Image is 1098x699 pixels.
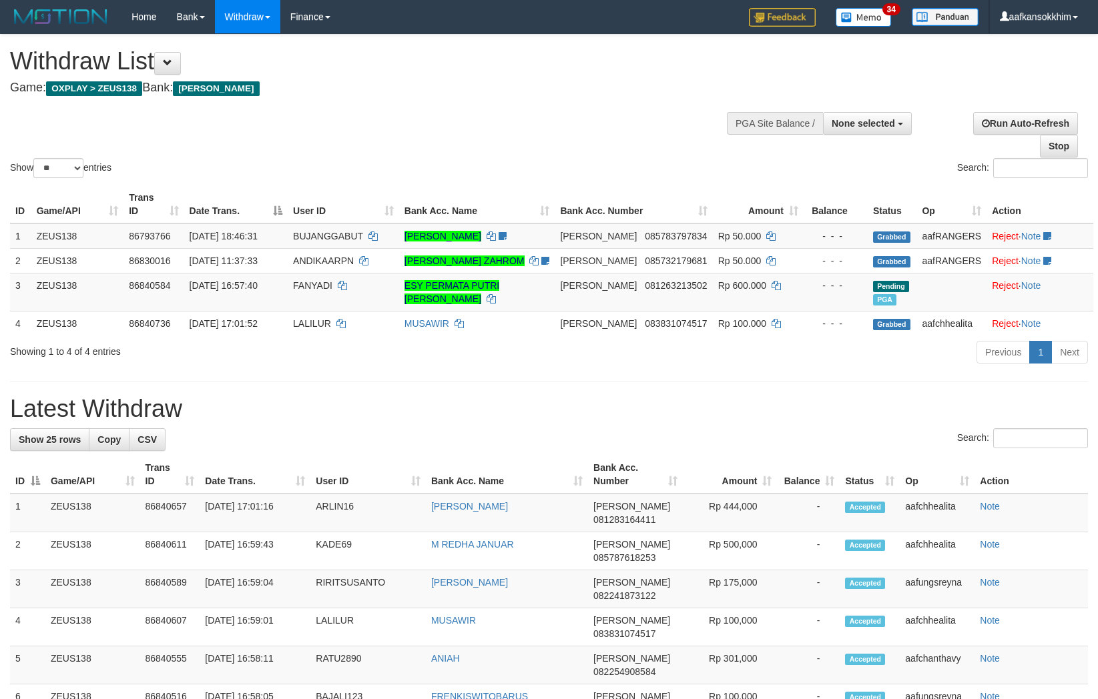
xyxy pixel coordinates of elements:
[404,318,449,329] a: MUSAWIR
[873,281,909,292] span: Pending
[987,185,1093,223] th: Action
[10,646,45,684] td: 5
[431,577,508,588] a: [PERSON_NAME]
[900,608,975,646] td: aafchhealita
[140,608,200,646] td: 86840607
[46,81,142,96] span: OXPLAY > ZEUS138
[987,311,1093,335] td: ·
[293,318,331,329] span: LALILUR
[992,318,1019,329] a: Reject
[10,248,31,273] td: 2
[129,231,170,241] span: 86793766
[980,539,1000,550] a: Note
[310,608,426,646] td: LALILUR
[45,570,140,608] td: ZEUS138
[129,280,170,291] span: 86840584
[873,256,910,267] span: Grabbed
[431,653,460,664] a: ANIAH
[713,185,804,223] th: Amount: activate to sort column ascending
[31,311,124,335] td: ZEUS138
[33,158,83,178] select: Showentries
[777,532,840,570] td: -
[845,578,885,589] span: Accepted
[980,501,1000,512] a: Note
[916,185,987,223] th: Op: activate to sort column ascending
[200,532,310,570] td: [DATE] 16:59:43
[10,7,111,27] img: MOTION_logo.png
[310,494,426,532] td: ARLIN16
[845,502,885,513] span: Accepted
[560,318,637,329] span: [PERSON_NAME]
[593,539,670,550] span: [PERSON_NAME]
[777,608,840,646] td: -
[718,280,766,291] span: Rp 600.000
[190,280,258,291] span: [DATE] 16:57:40
[912,8,979,26] img: panduan.png
[980,653,1000,664] a: Note
[426,456,588,494] th: Bank Acc. Name: activate to sort column ascending
[190,255,258,266] span: [DATE] 11:37:33
[97,434,121,445] span: Copy
[140,532,200,570] td: 86840611
[868,185,917,223] th: Status
[593,577,670,588] span: [PERSON_NAME]
[727,112,823,135] div: PGA Site Balance /
[140,646,200,684] td: 86840555
[10,273,31,311] td: 3
[560,255,637,266] span: [PERSON_NAME]
[200,456,310,494] th: Date Trans.: activate to sort column ascending
[992,255,1019,266] a: Reject
[404,280,499,304] a: ESY PERMATA PUTRI [PERSON_NAME]
[777,456,840,494] th: Balance: activate to sort column ascending
[1021,231,1041,241] a: Note
[845,540,885,551] span: Accepted
[404,231,481,241] a: [PERSON_NAME]
[560,231,637,241] span: [PERSON_NAME]
[809,229,862,243] div: - - -
[1021,255,1041,266] a: Note
[987,223,1093,249] td: ·
[645,318,707,329] span: Copy 083831074517 to clipboard
[916,248,987,273] td: aafRANGERS
[399,185,555,223] th: Bank Acc. Name: activate to sort column ascending
[882,3,900,15] span: 34
[1029,341,1052,364] a: 1
[19,434,81,445] span: Show 25 rows
[977,341,1030,364] a: Previous
[718,231,762,241] span: Rp 50.000
[836,8,892,27] img: Button%20Memo.svg
[10,48,719,75] h1: Withdraw List
[957,158,1088,178] label: Search:
[31,273,124,311] td: ZEUS138
[593,514,655,525] span: Copy 081283164411 to clipboard
[845,616,885,627] span: Accepted
[832,118,895,129] span: None selected
[845,654,885,665] span: Accepted
[804,185,868,223] th: Balance
[645,255,707,266] span: Copy 085732179681 to clipboard
[900,456,975,494] th: Op: activate to sort column ascending
[293,255,354,266] span: ANDIKAARPN
[140,570,200,608] td: 86840589
[1040,135,1078,157] a: Stop
[31,185,124,223] th: Game/API: activate to sort column ascending
[900,532,975,570] td: aafchhealita
[10,339,447,358] div: Showing 1 to 4 of 4 entries
[900,646,975,684] td: aafchanthavy
[200,646,310,684] td: [DATE] 16:58:11
[200,608,310,646] td: [DATE] 16:59:01
[777,646,840,684] td: -
[123,185,184,223] th: Trans ID: activate to sort column ascending
[873,319,910,330] span: Grabbed
[683,646,778,684] td: Rp 301,000
[10,570,45,608] td: 3
[718,318,766,329] span: Rp 100.000
[987,248,1093,273] td: ·
[683,570,778,608] td: Rp 175,000
[749,8,816,27] img: Feedback.jpg
[45,494,140,532] td: ZEUS138
[293,231,363,241] span: BUJANGGABUT
[140,494,200,532] td: 86840657
[31,223,124,249] td: ZEUS138
[992,280,1019,291] a: Reject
